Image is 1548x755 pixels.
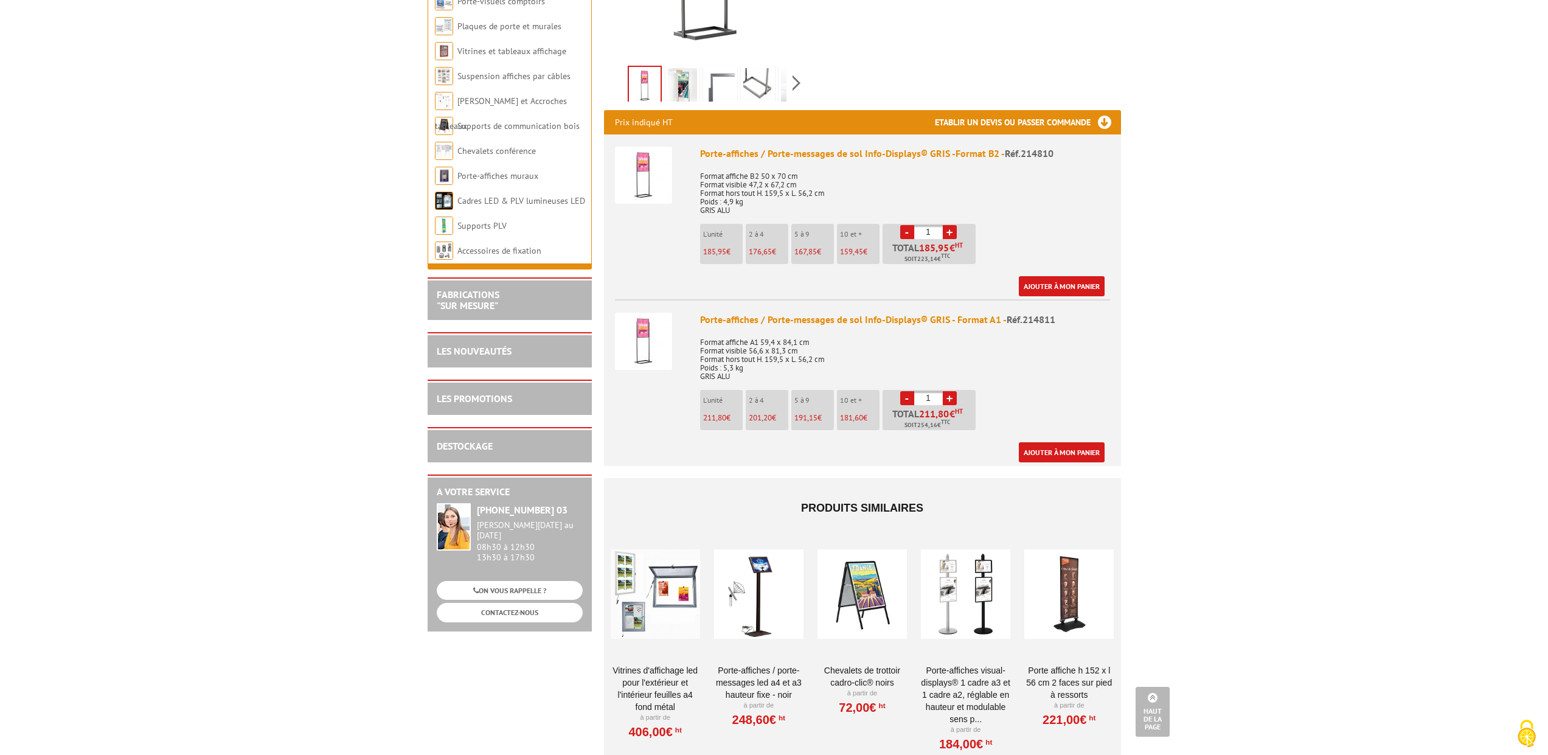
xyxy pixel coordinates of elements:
p: € [703,248,743,256]
img: Porte-affiches muraux [435,167,453,185]
img: Cadres LED & PLV lumineuses LED [435,192,453,210]
a: + [943,391,957,405]
img: Suspension affiches par câbles [435,67,453,85]
a: Cadres LED & PLV lumineuses LED [457,195,585,206]
span: 185,95 [919,243,949,252]
p: € [840,414,880,422]
sup: HT [776,714,785,722]
a: Suspension affiches par câbles [457,71,571,82]
strong: [PHONE_NUMBER] 03 [477,504,567,516]
span: Next [791,73,802,93]
a: CONTACTEZ-NOUS [437,603,583,622]
img: Cookies (fenêtre modale) [1512,718,1542,749]
sup: TTC [941,252,950,259]
a: DESTOCKAGE [437,440,493,452]
a: Plaques de porte et murales [457,21,561,32]
a: Porte-affiches muraux [457,170,538,181]
span: 167,85 [794,246,817,257]
p: À partir de [714,701,804,711]
a: + [943,225,957,239]
p: Prix indiqué HT [615,110,673,134]
a: Chevalets conférence [457,145,536,156]
img: porte_affiches_porte_messages_sol__slide_in_gris_insertion_214810_214811.jpg [668,68,697,106]
span: Réf.214811 [1007,313,1055,325]
a: Vitrines et tableaux affichage [457,46,566,57]
p: L'unité [703,230,743,238]
span: 201,20 [749,412,772,423]
span: 176,65 [749,246,772,257]
a: Ajouter à mon panier [1019,276,1105,296]
h2: A votre service [437,487,583,498]
p: 5 à 9 [794,396,834,405]
div: 08h30 à 12h30 13h30 à 17h30 [477,520,583,562]
a: [PERSON_NAME] et Accroches tableaux [435,96,567,131]
p: 5 à 9 [794,230,834,238]
p: 2 à 4 [749,396,788,405]
sup: HT [1086,714,1095,722]
a: Haut de la page [1136,687,1170,737]
img: Porte-affiches / Porte-messages de sol Info-Displays® GRIS -Format B2 [615,147,672,204]
a: Vitrines d'affichage LED pour l'extérieur et l'intérieur feuilles A4 fond métal [611,664,700,713]
p: L'unité [703,396,743,405]
span: 211,80 [919,409,949,419]
a: Ajouter à mon panier [1019,442,1105,462]
a: 221,00€HT [1043,716,1095,723]
p: Total [886,243,976,264]
p: Total [886,409,976,430]
p: Format affiche B2 50 x 70 cm Format visible 47,2 x 67,2 cm Format hors tout H. 159,5 x L. 56,2 cm... [700,164,1110,215]
img: Plaques de porte et murales [435,17,453,35]
p: À partir de [921,725,1010,735]
a: Porte-affiches / Porte-messages LED A4 et A3 hauteur fixe - Noir [714,664,804,701]
h3: Etablir un devis ou passer commande [935,110,1121,134]
p: À partir de [817,689,907,698]
img: Vitrines et tableaux affichage [435,42,453,60]
a: - [900,391,914,405]
a: 406,00€HT [628,728,681,736]
sup: HT [955,407,963,416]
a: Accessoires de fixation [457,245,541,256]
span: Réf.214810 [1005,147,1053,159]
a: LES NOUVEAUTÉS [437,345,512,357]
img: Accessoires de fixation [435,242,453,260]
span: 191,15 [794,412,817,423]
img: Porte-affiches / Porte-messages de sol Info-Displays® GRIS - Format A1 [615,313,672,370]
a: FABRICATIONS"Sur Mesure" [437,288,499,311]
img: widget-service.jpg [437,503,471,551]
a: 184,00€HT [939,740,992,748]
p: € [749,414,788,422]
a: 72,00€HT [839,704,885,711]
img: porte_affiches_porte_messages_sol__slide_in_gris_presentation_214810_214811.jpg [629,67,661,105]
img: Chevalets conférence [435,142,453,160]
p: À partir de [1024,701,1114,711]
a: ON VOUS RAPPELLE ? [437,581,583,600]
span: 211,80 [703,412,726,423]
a: Porte Affiche H 152 x L 56 cm 2 faces sur pied à ressorts [1024,664,1114,701]
span: 254,16 [917,420,937,430]
a: Porte-affiches Visual-Displays® 1 cadre A3 et 1 cadre A2, réglable en hauteur et modulable sens p... [921,664,1010,725]
span: 181,60 [840,412,863,423]
p: € [749,248,788,256]
img: Supports PLV [435,217,453,235]
a: Chevalets de trottoir Cadro-Clic® Noirs [817,664,907,689]
span: Produits similaires [801,502,923,514]
a: - [900,225,914,239]
p: € [794,414,834,422]
div: [PERSON_NAME][DATE] au [DATE] [477,520,583,541]
sup: HT [983,738,992,746]
img: porte_affiches_porte_messages_sol__slide_in_gris_pied_214810_214811.jpg [743,68,772,106]
sup: TTC [941,419,950,425]
button: Cookies (fenêtre modale) [1505,714,1548,755]
a: 248,60€HT [732,716,785,723]
img: porte_affiches_porte_messages_sol__slide_in_gris_plexi_214810_214811.jpg [781,68,810,106]
span: Soit € [904,254,950,264]
a: LES PROMOTIONS [437,392,512,405]
p: À partir de [611,713,700,723]
img: porte_affiches_porte_messages_sol__slide_in_gris_angle_214810_214811.jpg [706,68,735,106]
img: Cimaises et Accroches tableaux [435,92,453,110]
span: € [949,409,955,419]
p: € [794,248,834,256]
span: € [949,243,955,252]
sup: HT [955,241,963,249]
span: 185,95 [703,246,726,257]
a: Supports de communication bois [457,120,580,131]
